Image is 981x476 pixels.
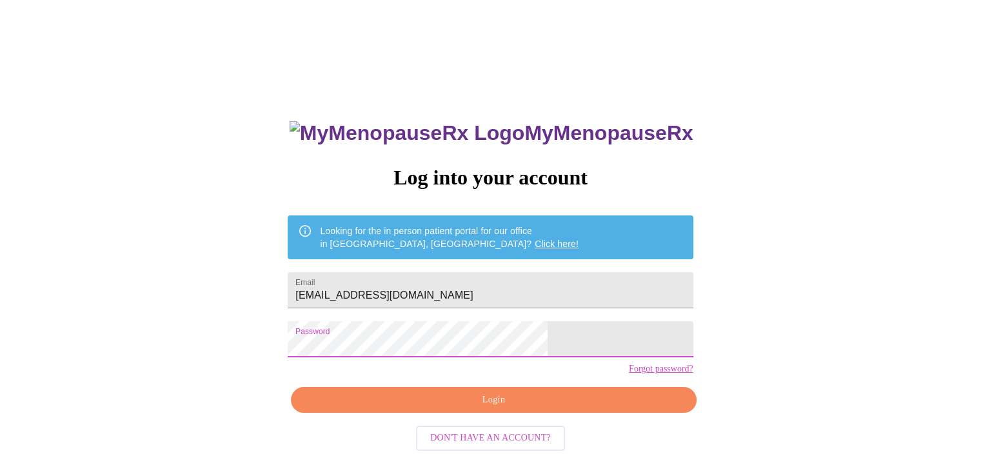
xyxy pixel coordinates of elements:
[629,364,693,374] a: Forgot password?
[413,431,568,442] a: Don't have an account?
[535,239,579,249] a: Click here!
[430,430,551,446] span: Don't have an account?
[416,426,565,451] button: Don't have an account?
[306,392,681,408] span: Login
[291,387,696,413] button: Login
[320,219,579,255] div: Looking for the in person patient portal for our office in [GEOGRAPHIC_DATA], [GEOGRAPHIC_DATA]?
[290,121,524,145] img: MyMenopauseRx Logo
[290,121,693,145] h3: MyMenopauseRx
[288,166,693,190] h3: Log into your account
